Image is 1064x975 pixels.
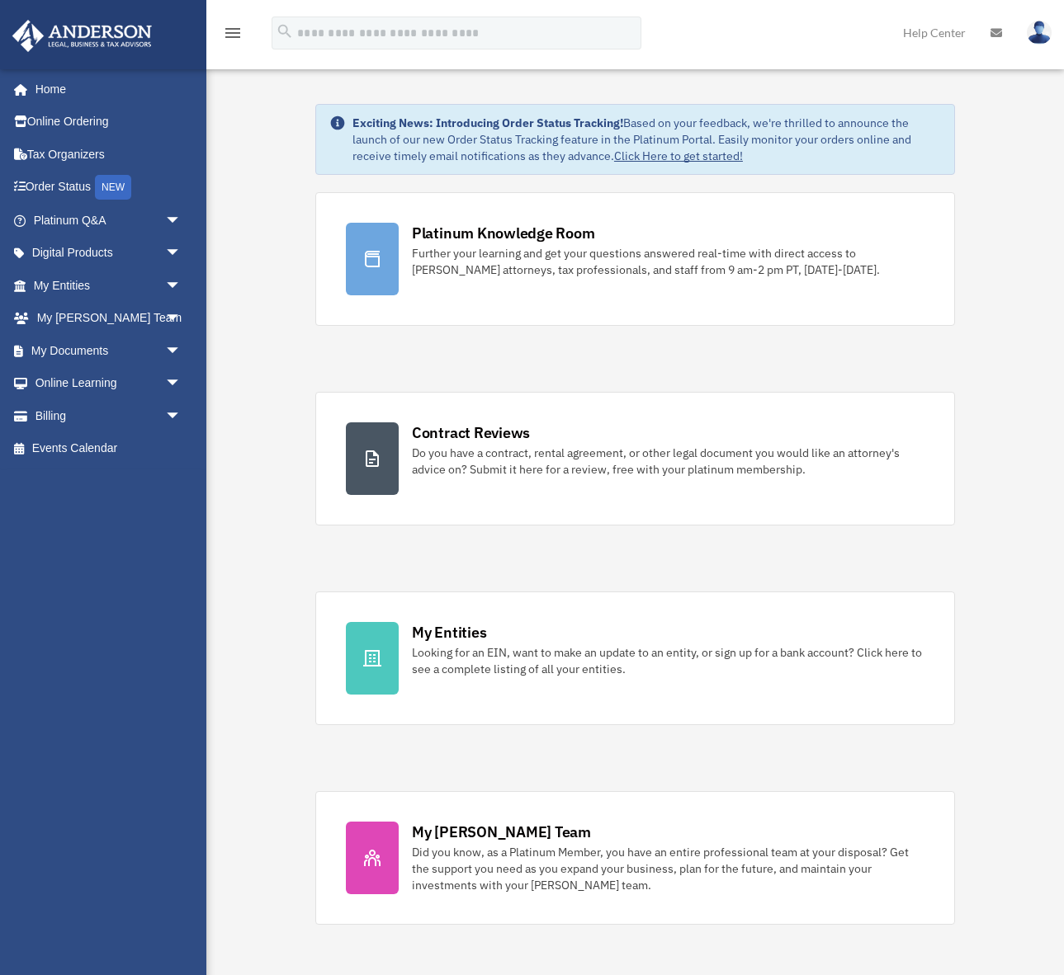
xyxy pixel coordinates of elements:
[165,367,198,401] span: arrow_drop_down
[412,245,924,278] div: Further your learning and get your questions answered real-time with direct access to [PERSON_NAM...
[412,622,486,643] div: My Entities
[412,445,924,478] div: Do you have a contract, rental agreement, or other legal document you would like an attorney's ad...
[12,138,206,171] a: Tax Organizers
[12,269,206,302] a: My Entitiesarrow_drop_down
[352,115,623,130] strong: Exciting News: Introducing Order Status Tracking!
[412,223,595,243] div: Platinum Knowledge Room
[412,644,924,677] div: Looking for an EIN, want to make an update to an entity, or sign up for a bank account? Click her...
[165,237,198,271] span: arrow_drop_down
[12,171,206,205] a: Order StatusNEW
[12,334,206,367] a: My Documentsarrow_drop_down
[614,148,743,163] a: Click Here to get started!
[1027,21,1052,45] img: User Pic
[223,23,243,43] i: menu
[352,115,941,164] div: Based on your feedback, we're thrilled to announce the launch of our new Order Status Tracking fe...
[315,791,955,925] a: My [PERSON_NAME] Team Did you know, as a Platinum Member, you have an entire professional team at...
[165,204,198,238] span: arrow_drop_down
[165,399,198,433] span: arrow_drop_down
[223,29,243,43] a: menu
[315,591,955,725] a: My Entities Looking for an EIN, want to make an update to an entity, or sign up for a bank accoun...
[12,367,206,400] a: Online Learningarrow_drop_down
[95,175,131,200] div: NEW
[315,392,955,525] a: Contract Reviews Do you have a contract, rental agreement, or other legal document you would like...
[165,269,198,303] span: arrow_drop_down
[12,432,206,465] a: Events Calendar
[165,302,198,336] span: arrow_drop_down
[412,844,924,893] div: Did you know, as a Platinum Member, you have an entire professional team at your disposal? Get th...
[12,73,198,106] a: Home
[412,822,591,842] div: My [PERSON_NAME] Team
[12,302,206,335] a: My [PERSON_NAME] Teamarrow_drop_down
[165,334,198,368] span: arrow_drop_down
[12,106,206,139] a: Online Ordering
[12,204,206,237] a: Platinum Q&Aarrow_drop_down
[315,192,955,326] a: Platinum Knowledge Room Further your learning and get your questions answered real-time with dire...
[7,20,157,52] img: Anderson Advisors Platinum Portal
[12,399,206,432] a: Billingarrow_drop_down
[412,422,530,443] div: Contract Reviews
[276,22,294,40] i: search
[12,237,206,270] a: Digital Productsarrow_drop_down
